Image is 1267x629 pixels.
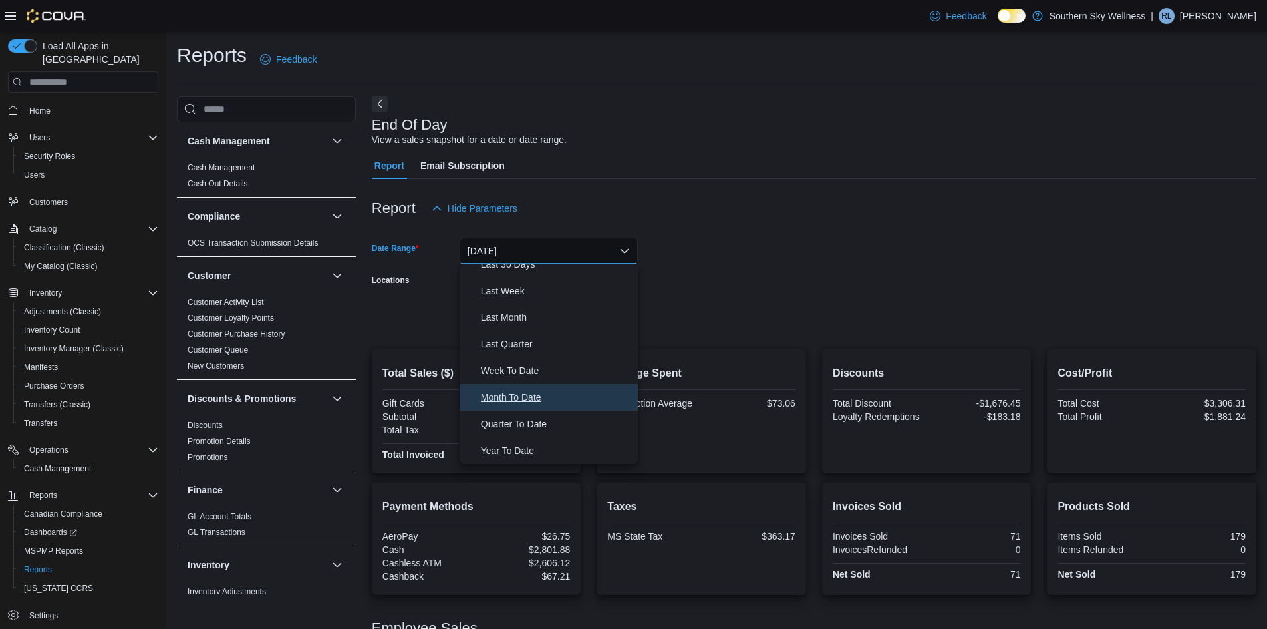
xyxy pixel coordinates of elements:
span: Email Subscription [420,152,505,179]
span: Classification (Classic) [24,242,104,253]
div: $2,801.88 [479,544,570,555]
div: Rowan Lopez [1159,8,1175,24]
span: Quarter To Date [481,416,633,432]
span: Load All Apps in [GEOGRAPHIC_DATA] [37,39,158,66]
span: Inventory [29,288,62,298]
span: Inventory [24,285,158,301]
button: Inventory [188,558,327,572]
a: Canadian Compliance [19,506,108,522]
button: Inventory [3,284,164,302]
a: Transfers (Classic) [19,397,96,413]
span: Promotions [188,452,228,463]
a: Reports [19,562,57,578]
div: 71 [929,531,1020,542]
div: Customer [177,294,356,379]
div: InvoicesRefunded [833,544,924,555]
a: Dashboards [13,523,164,542]
a: Dashboards [19,524,82,540]
button: Customer [188,269,327,282]
a: Cash Out Details [188,179,248,188]
img: Cova [27,9,86,23]
span: Home [24,102,158,118]
a: Classification (Classic) [19,240,110,256]
button: Catalog [3,220,164,238]
div: Subtotal [382,411,474,422]
span: Reports [19,562,158,578]
a: MSPMP Reports [19,543,88,559]
span: Operations [29,445,69,455]
button: Security Roles [13,147,164,166]
button: My Catalog (Classic) [13,257,164,276]
h2: Products Sold [1057,499,1246,515]
button: Canadian Compliance [13,505,164,523]
button: Classification (Classic) [13,238,164,257]
span: Security Roles [19,148,158,164]
span: Last Week [481,283,633,299]
div: $363.17 [704,531,795,542]
span: Last Month [481,310,633,325]
span: Feedback [276,53,317,66]
div: Finance [177,509,356,546]
button: Inventory [329,557,345,573]
div: Invoices Sold [833,531,924,542]
span: Manifests [19,359,158,375]
h3: Customer [188,269,231,282]
button: [DATE] [460,238,638,264]
span: Classification (Classic) [19,240,158,256]
a: My Catalog (Classic) [19,258,103,274]
div: Compliance [177,235,356,256]
a: Inventory Manager (Classic) [19,341,129,357]
span: Washington CCRS [19,580,158,596]
div: AeroPay [382,531,474,542]
h3: Finance [188,483,223,497]
span: Cash Management [24,463,91,474]
span: Year To Date [481,443,633,459]
button: Inventory [24,285,67,301]
h2: Payment Methods [382,499,571,515]
span: Settings [29,610,58,621]
button: MSPMP Reports [13,542,164,560]
h3: Cash Management [188,134,270,148]
button: Inventory Manager (Classic) [13,339,164,358]
div: Discounts & Promotions [177,417,356,471]
button: Reports [24,487,63,503]
span: Dashboards [19,524,158,540]
span: Home [29,106,51,116]
div: Cash [382,544,474,555]
button: [US_STATE] CCRS [13,579,164,598]
button: Inventory Count [13,321,164,339]
a: Inventory Count [19,322,86,338]
span: Users [24,130,158,146]
button: Cash Management [329,133,345,149]
span: Reports [29,490,57,501]
h3: Inventory [188,558,229,572]
strong: Total Invoiced [382,449,444,460]
div: Cashback [382,571,474,582]
div: $2,606.12 [479,558,570,568]
h2: Taxes [607,499,795,515]
div: 179 [1155,569,1246,580]
a: Settings [24,608,63,624]
h2: Average Spent [607,365,795,381]
span: Catalog [24,221,158,237]
a: Security Roles [19,148,80,164]
span: RL [1161,8,1171,24]
label: Date Range [372,243,419,254]
span: OCS Transaction Submission Details [188,238,319,248]
a: [US_STATE] CCRS [19,580,98,596]
div: $3,306.31 [1155,398,1246,409]
span: Canadian Compliance [19,506,158,522]
h2: Discounts [833,365,1021,381]
div: Total Tax [382,425,474,435]
h3: Compliance [188,210,240,223]
div: 179 [1155,531,1246,542]
a: GL Transactions [188,528,245,537]
h3: End Of Day [372,117,448,133]
a: Customer Purchase History [188,329,285,339]
span: [US_STATE] CCRS [24,583,93,594]
button: Discounts & Promotions [329,391,345,407]
strong: Net Sold [1057,569,1095,580]
a: Customers [24,194,73,210]
button: Hide Parameters [426,195,523,222]
div: Select listbox [460,264,638,464]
